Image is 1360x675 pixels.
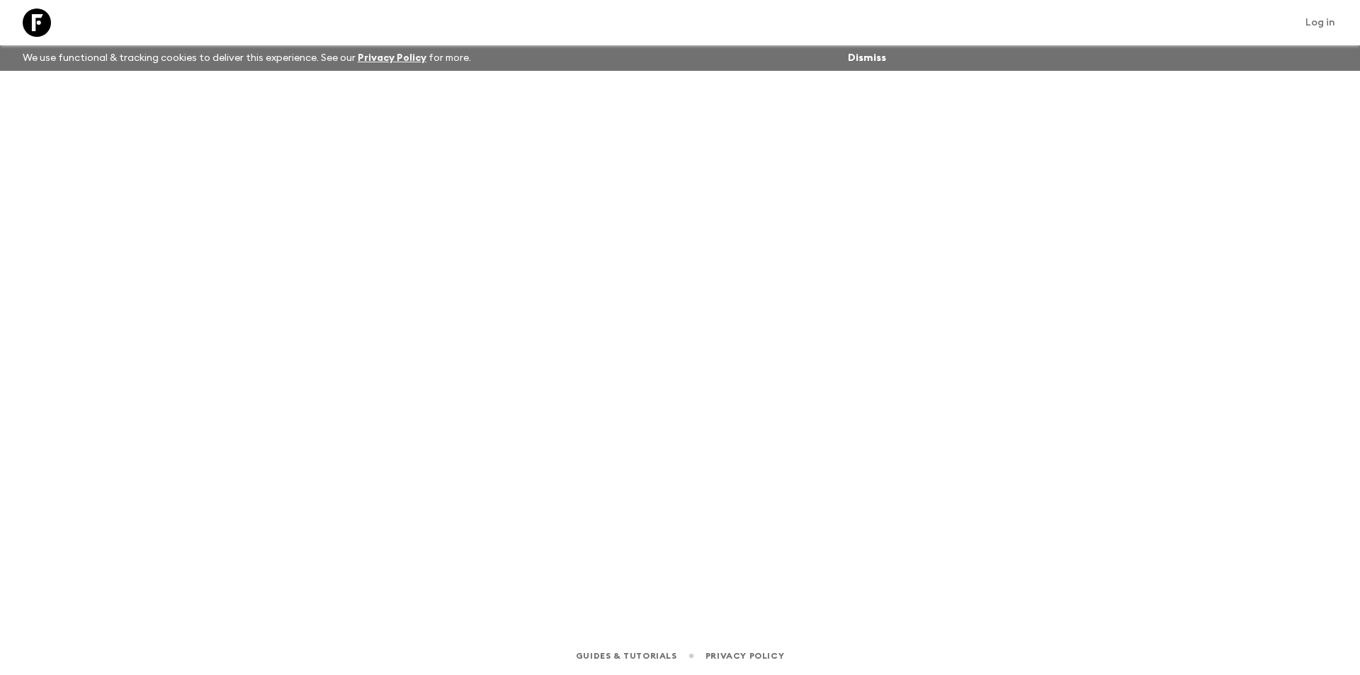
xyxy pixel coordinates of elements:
a: Guides & Tutorials [576,648,677,664]
button: Dismiss [844,48,890,68]
a: Privacy Policy [705,648,784,664]
a: Privacy Policy [358,53,426,63]
p: We use functional & tracking cookies to deliver this experience. See our for more. [17,45,477,71]
a: Log in [1298,13,1343,33]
